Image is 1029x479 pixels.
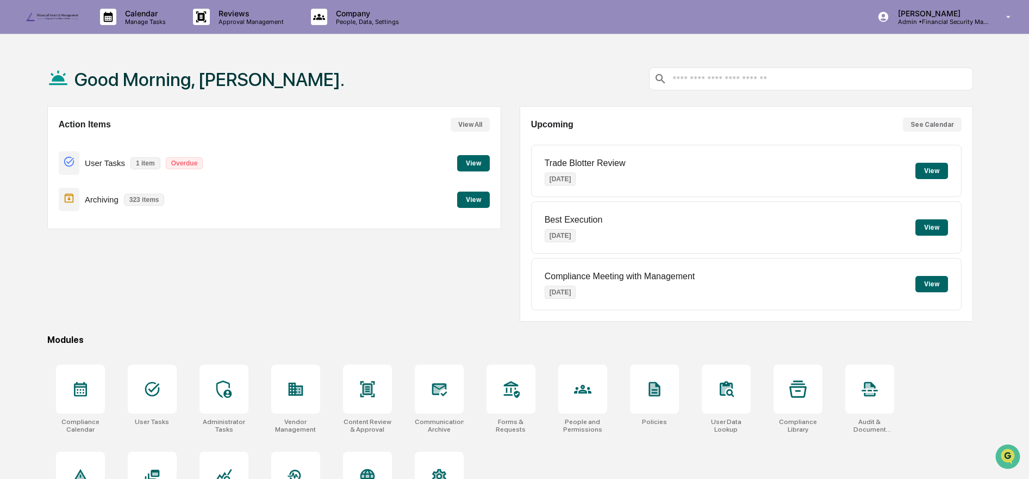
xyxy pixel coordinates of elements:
[74,133,139,152] a: 🗄️Attestations
[85,158,125,168] p: User Tasks
[545,215,603,225] p: Best Execution
[545,272,695,281] p: Compliance Meeting with Management
[85,195,119,204] p: Archiving
[903,118,962,132] button: See Calendar
[271,418,320,433] div: Vendor Management
[545,158,626,168] p: Trade Blotter Review
[545,229,576,242] p: [DATE]
[116,18,171,26] p: Manage Tasks
[56,418,105,433] div: Compliance Calendar
[915,219,948,236] button: View
[915,276,948,292] button: View
[642,418,667,426] div: Policies
[11,159,20,168] div: 🔎
[22,137,70,148] span: Preclearance
[90,137,135,148] span: Attestations
[135,418,169,426] div: User Tasks
[774,418,822,433] div: Compliance Library
[26,13,78,21] img: logo
[108,185,132,193] span: Pylon
[77,184,132,193] a: Powered byPylon
[545,173,576,186] p: [DATE]
[130,157,160,169] p: 1 item
[457,192,490,208] button: View
[7,133,74,152] a: 🖐️Preclearance
[210,18,289,26] p: Approval Management
[11,83,30,103] img: 1746055101610-c473b297-6a78-478c-a979-82029cc54cd1
[451,118,490,132] button: View All
[457,155,490,171] button: View
[889,18,990,26] p: Admin • Financial Security Management
[166,157,203,169] p: Overdue
[889,9,990,18] p: [PERSON_NAME]
[59,120,111,130] h2: Action Items
[487,418,535,433] div: Forms & Requests
[37,94,138,103] div: We're available if you need us!
[531,120,573,130] h2: Upcoming
[558,418,607,433] div: People and Permissions
[47,335,974,345] div: Modules
[845,418,894,433] div: Audit & Document Logs
[702,418,751,433] div: User Data Lookup
[343,418,392,433] div: Content Review & Approval
[457,194,490,204] a: View
[994,443,1024,472] iframe: Open customer support
[37,83,178,94] div: Start new chat
[124,194,165,206] p: 323 items
[327,18,404,26] p: People, Data, Settings
[11,23,198,40] p: How can we help?
[199,418,248,433] div: Administrator Tasks
[11,138,20,147] div: 🖐️
[116,9,171,18] p: Calendar
[79,138,88,147] div: 🗄️
[545,286,576,299] p: [DATE]
[457,157,490,168] a: View
[185,87,198,100] button: Start new chat
[210,9,289,18] p: Reviews
[415,418,464,433] div: Communications Archive
[74,69,345,90] h1: Good Morning, [PERSON_NAME].
[22,158,68,169] span: Data Lookup
[7,153,73,173] a: 🔎Data Lookup
[327,9,404,18] p: Company
[915,163,948,179] button: View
